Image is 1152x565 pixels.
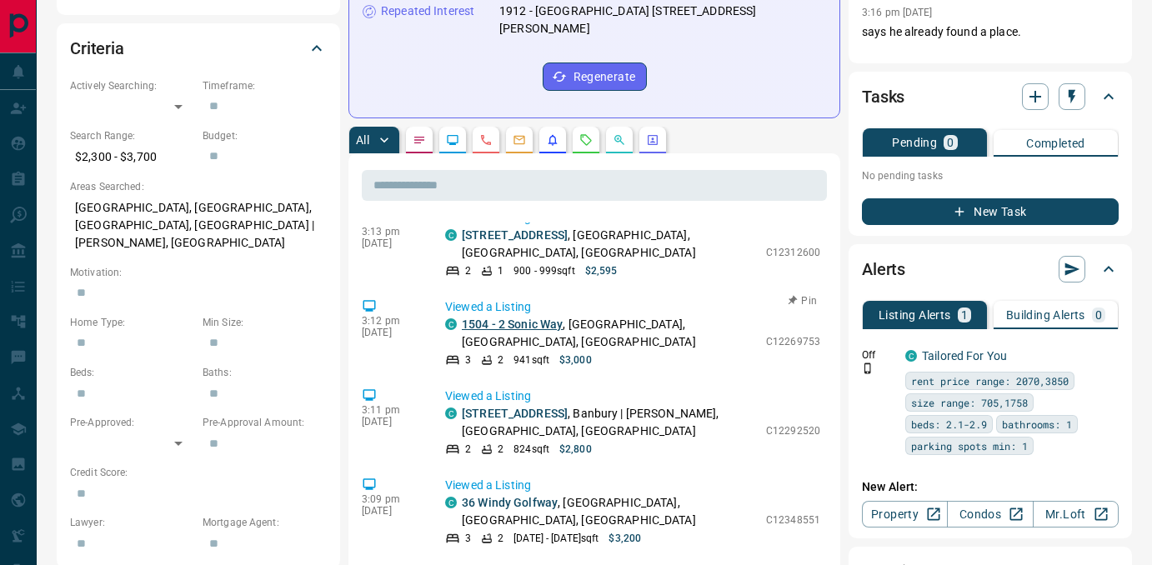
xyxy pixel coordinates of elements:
[1095,309,1102,321] p: 0
[465,442,471,457] p: 2
[362,404,420,416] p: 3:11 pm
[70,465,327,480] p: Credit Score:
[465,352,471,367] p: 3
[70,194,327,257] p: [GEOGRAPHIC_DATA], [GEOGRAPHIC_DATA], [GEOGRAPHIC_DATA], [GEOGRAPHIC_DATA] | [PERSON_NAME], [GEOG...
[445,318,457,330] div: condos.ca
[1026,137,1085,149] p: Completed
[862,77,1119,117] div: Tasks
[559,352,592,367] p: $3,000
[445,298,820,316] p: Viewed a Listing
[513,531,599,546] p: [DATE] - [DATE] sqft
[70,143,194,171] p: $2,300 - $3,700
[362,226,420,237] p: 3:13 pm
[609,531,641,546] p: $3,200
[479,133,493,147] svg: Calls
[499,2,826,37] p: 1912 - [GEOGRAPHIC_DATA] [STREET_ADDRESS][PERSON_NAME]
[513,442,549,457] p: 824 sqft
[462,405,758,440] p: , Banbury | [PERSON_NAME], [GEOGRAPHIC_DATA], [GEOGRAPHIC_DATA]
[462,407,568,420] a: [STREET_ADDRESS]
[70,78,194,93] p: Actively Searching:
[445,497,457,508] div: condos.ca
[862,501,948,527] a: Property
[203,78,327,93] p: Timeframe:
[362,493,420,505] p: 3:09 pm
[862,478,1119,496] p: New Alert:
[766,512,820,527] p: C12348551
[70,515,194,530] p: Lawyer:
[862,198,1119,225] button: New Task
[462,316,758,351] p: , [GEOGRAPHIC_DATA], [GEOGRAPHIC_DATA], [GEOGRAPHIC_DATA]
[947,137,954,148] p: 0
[362,505,420,517] p: [DATE]
[646,133,659,147] svg: Agent Actions
[613,133,626,147] svg: Opportunities
[70,265,327,280] p: Motivation:
[961,309,968,321] p: 1
[911,437,1028,454] span: parking spots min: 1
[1033,501,1119,527] a: Mr.Loft
[445,477,820,494] p: Viewed a Listing
[862,23,1119,41] p: says he already found a place.
[498,352,503,367] p: 2
[585,263,618,278] p: $2,595
[362,327,420,338] p: [DATE]
[513,263,574,278] p: 900 - 999 sqft
[203,365,327,380] p: Baths:
[356,134,369,146] p: All
[70,28,327,68] div: Criteria
[462,317,563,331] a: 1504 - 2 Sonic Way
[70,179,327,194] p: Areas Searched:
[498,442,503,457] p: 2
[513,133,526,147] svg: Emails
[70,35,124,62] h2: Criteria
[766,245,820,260] p: C12312600
[362,315,420,327] p: 3:12 pm
[862,362,874,374] svg: Push Notification Only
[70,315,194,330] p: Home Type:
[462,228,568,242] a: [STREET_ADDRESS]
[1006,309,1085,321] p: Building Alerts
[413,133,426,147] svg: Notes
[362,237,420,249] p: [DATE]
[362,416,420,427] p: [DATE]
[892,137,937,148] p: Pending
[862,83,904,110] h2: Tasks
[879,309,951,321] p: Listing Alerts
[1002,416,1072,432] span: bathrooms: 1
[947,501,1033,527] a: Condos
[203,515,327,530] p: Mortgage Agent:
[465,531,471,546] p: 3
[766,423,820,438] p: C12292520
[862,347,895,362] p: Off
[862,163,1119,188] p: No pending tasks
[445,407,457,419] div: condos.ca
[922,349,1007,362] a: Tailored For You
[498,263,503,278] p: 1
[862,7,933,18] p: 3:16 pm [DATE]
[862,256,905,282] h2: Alerts
[559,442,592,457] p: $2,800
[546,133,559,147] svg: Listing Alerts
[445,229,457,241] div: condos.ca
[911,372,1069,389] span: rent price range: 2070,3850
[70,128,194,143] p: Search Range:
[862,249,1119,289] div: Alerts
[911,416,987,432] span: beds: 2.1-2.9
[445,387,820,405] p: Viewed a Listing
[462,496,558,509] a: 36 Windy Golfway
[203,128,327,143] p: Budget:
[465,263,471,278] p: 2
[462,227,758,262] p: , [GEOGRAPHIC_DATA], [GEOGRAPHIC_DATA], [GEOGRAPHIC_DATA]
[203,415,327,430] p: Pre-Approval Amount:
[911,394,1028,411] span: size range: 705,1758
[70,415,194,430] p: Pre-Approved:
[203,315,327,330] p: Min Size:
[579,133,593,147] svg: Requests
[543,62,647,91] button: Regenerate
[462,494,758,529] p: , [GEOGRAPHIC_DATA], [GEOGRAPHIC_DATA], [GEOGRAPHIC_DATA]
[446,133,459,147] svg: Lead Browsing Activity
[381,2,474,20] p: Repeated Interest
[513,352,549,367] p: 941 sqft
[70,365,194,380] p: Beds:
[766,334,820,349] p: C12269753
